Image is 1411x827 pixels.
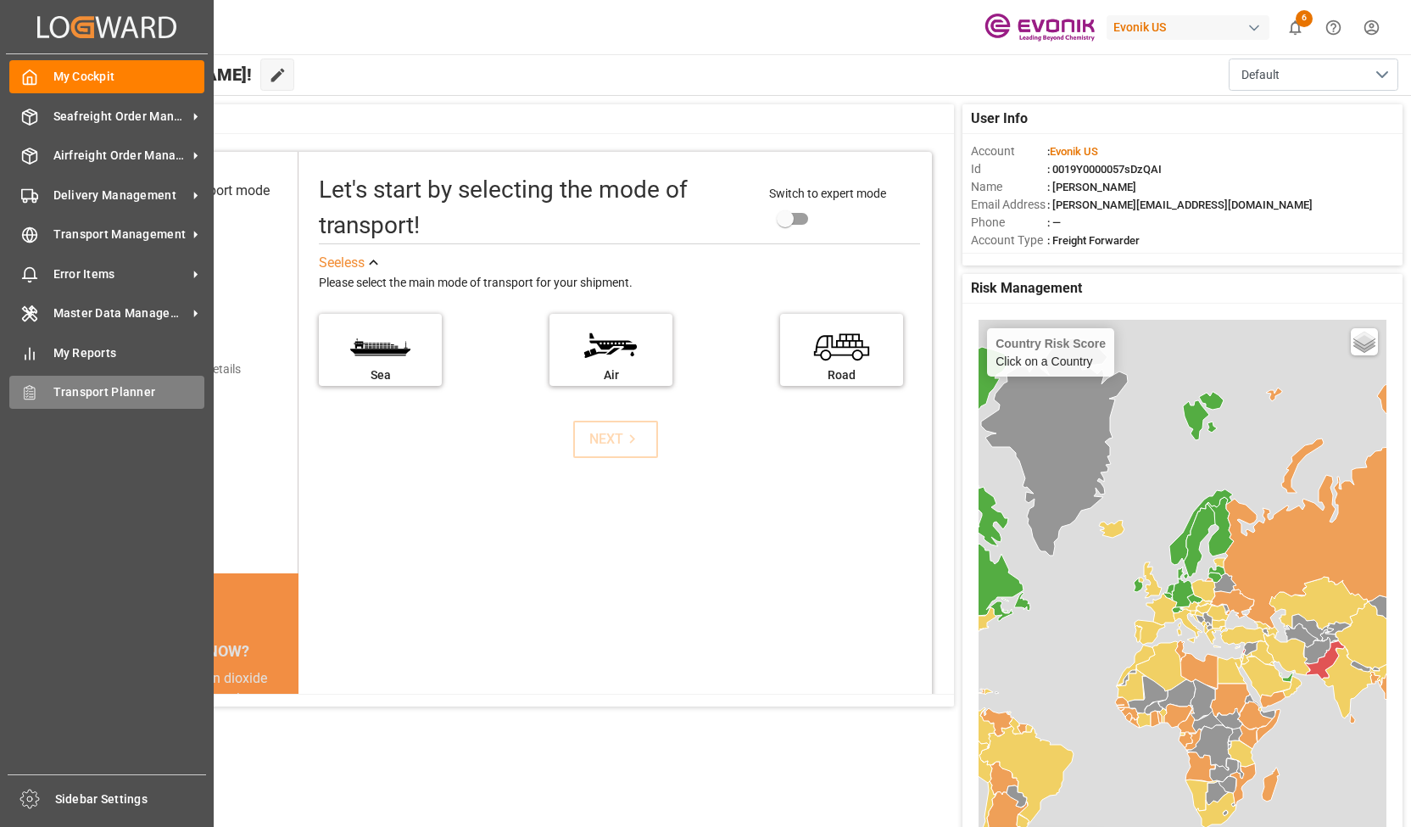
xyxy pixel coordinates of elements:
[327,366,433,384] div: Sea
[53,265,187,283] span: Error Items
[53,68,205,86] span: My Cockpit
[1241,66,1280,84] span: Default
[1047,234,1140,247] span: : Freight Forwarder
[1047,145,1098,158] span: :
[1276,8,1314,47] button: show 6 new notifications
[558,366,664,384] div: Air
[1050,145,1098,158] span: Evonik US
[9,60,204,93] a: My Cockpit
[53,383,205,401] span: Transport Planner
[1047,198,1313,211] span: : [PERSON_NAME][EMAIL_ADDRESS][DOMAIN_NAME]
[984,13,1095,42] img: Evonik-brand-mark-Deep-Purple-RGB.jpeg_1700498283.jpeg
[319,273,920,293] div: Please select the main mode of transport for your shipment.
[53,305,187,322] span: Master Data Management
[971,142,1047,160] span: Account
[1047,216,1061,229] span: : —
[996,337,1106,350] h4: Country Risk Score
[1351,328,1378,355] a: Layers
[1296,10,1313,27] span: 6
[971,196,1047,214] span: Email Address
[971,109,1028,129] span: User Info
[53,147,187,165] span: Airfreight Order Management
[589,429,641,450] div: NEXT
[53,226,187,243] span: Transport Management
[971,214,1047,232] span: Phone
[319,253,365,273] div: See less
[769,187,886,200] span: Switch to expert mode
[573,421,658,458] button: NEXT
[971,178,1047,196] span: Name
[971,278,1082,299] span: Risk Management
[319,172,751,243] div: Let's start by selecting the mode of transport!
[9,336,204,369] a: My Reports
[1314,8,1352,47] button: Help Center
[1107,11,1276,43] button: Evonik US
[55,791,207,808] span: Sidebar Settings
[971,160,1047,178] span: Id
[53,108,187,126] span: Seafreight Order Management
[53,187,187,204] span: Delivery Management
[996,337,1106,368] div: Click on a Country
[971,232,1047,249] span: Account Type
[9,376,204,409] a: Transport Planner
[789,366,895,384] div: Road
[53,344,205,362] span: My Reports
[1047,181,1136,193] span: : [PERSON_NAME]
[1047,163,1162,176] span: : 0019Y0000057sDzQAI
[275,668,298,791] button: next slide / item
[1107,15,1269,40] div: Evonik US
[1229,59,1398,91] button: open menu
